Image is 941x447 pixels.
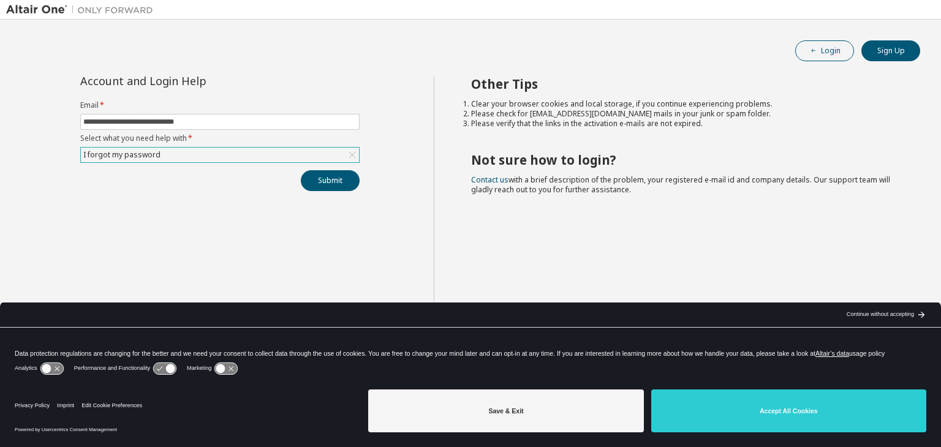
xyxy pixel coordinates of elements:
[795,40,854,61] button: Login
[81,148,359,162] div: I forgot my password
[861,40,920,61] button: Sign Up
[471,152,899,168] h2: Not sure how to login?
[80,100,360,110] label: Email
[471,99,899,109] li: Clear your browser cookies and local storage, if you continue experiencing problems.
[471,175,890,195] span: with a brief description of the problem, your registered e-mail id and company details. Our suppo...
[6,4,159,16] img: Altair One
[301,170,360,191] button: Submit
[471,109,899,119] li: Please check for [EMAIL_ADDRESS][DOMAIN_NAME] mails in your junk or spam folder.
[80,76,304,86] div: Account and Login Help
[471,76,899,92] h2: Other Tips
[471,119,899,129] li: Please verify that the links in the activation e-mails are not expired.
[81,148,162,162] div: I forgot my password
[80,133,360,143] label: Select what you need help with
[471,175,508,185] a: Contact us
